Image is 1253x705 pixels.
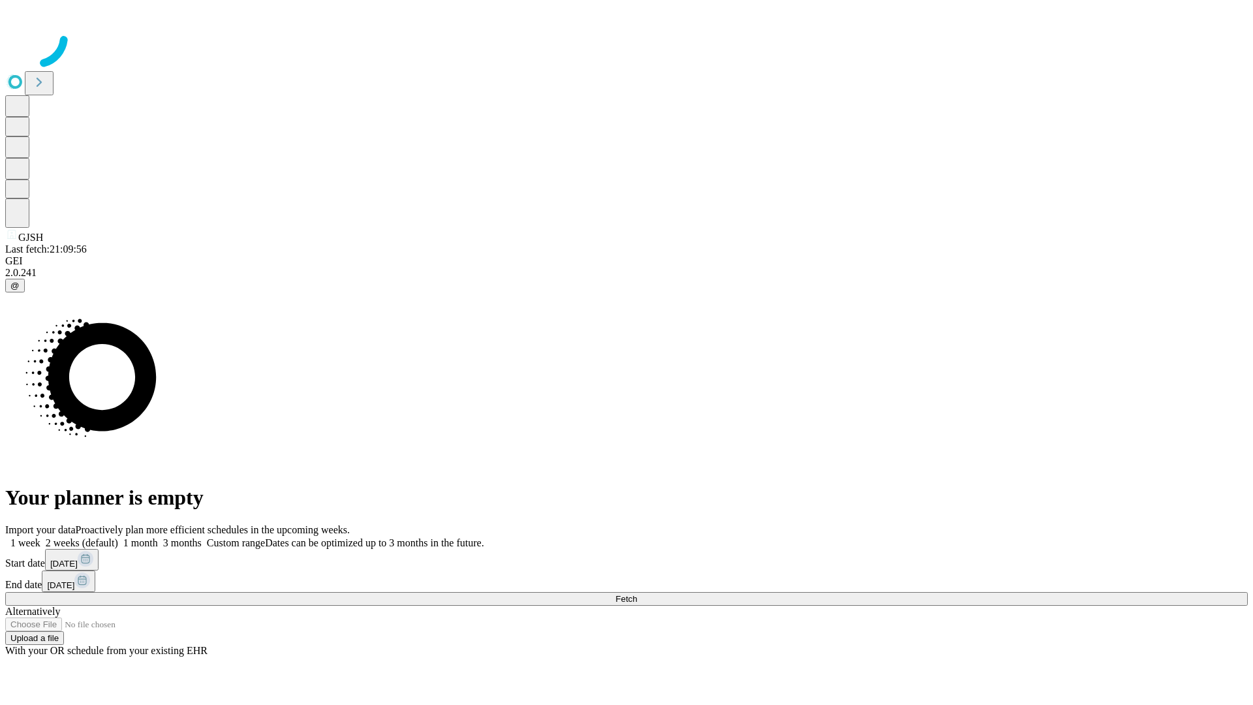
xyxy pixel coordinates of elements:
[18,232,43,243] span: GJSH
[5,486,1248,510] h1: Your planner is empty
[5,592,1248,606] button: Fetch
[123,537,158,548] span: 1 month
[5,645,208,656] span: With your OR schedule from your existing EHR
[5,606,60,617] span: Alternatively
[163,537,202,548] span: 3 months
[45,549,99,571] button: [DATE]
[265,537,484,548] span: Dates can be optimized up to 3 months in the future.
[5,243,87,255] span: Last fetch: 21:09:56
[10,281,20,290] span: @
[42,571,95,592] button: [DATE]
[47,580,74,590] span: [DATE]
[10,537,40,548] span: 1 week
[5,279,25,292] button: @
[50,559,78,569] span: [DATE]
[5,549,1248,571] div: Start date
[5,571,1248,592] div: End date
[5,255,1248,267] div: GEI
[46,537,118,548] span: 2 weeks (default)
[5,267,1248,279] div: 2.0.241
[5,524,76,535] span: Import your data
[76,524,350,535] span: Proactively plan more efficient schedules in the upcoming weeks.
[207,537,265,548] span: Custom range
[5,631,64,645] button: Upload a file
[615,594,637,604] span: Fetch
